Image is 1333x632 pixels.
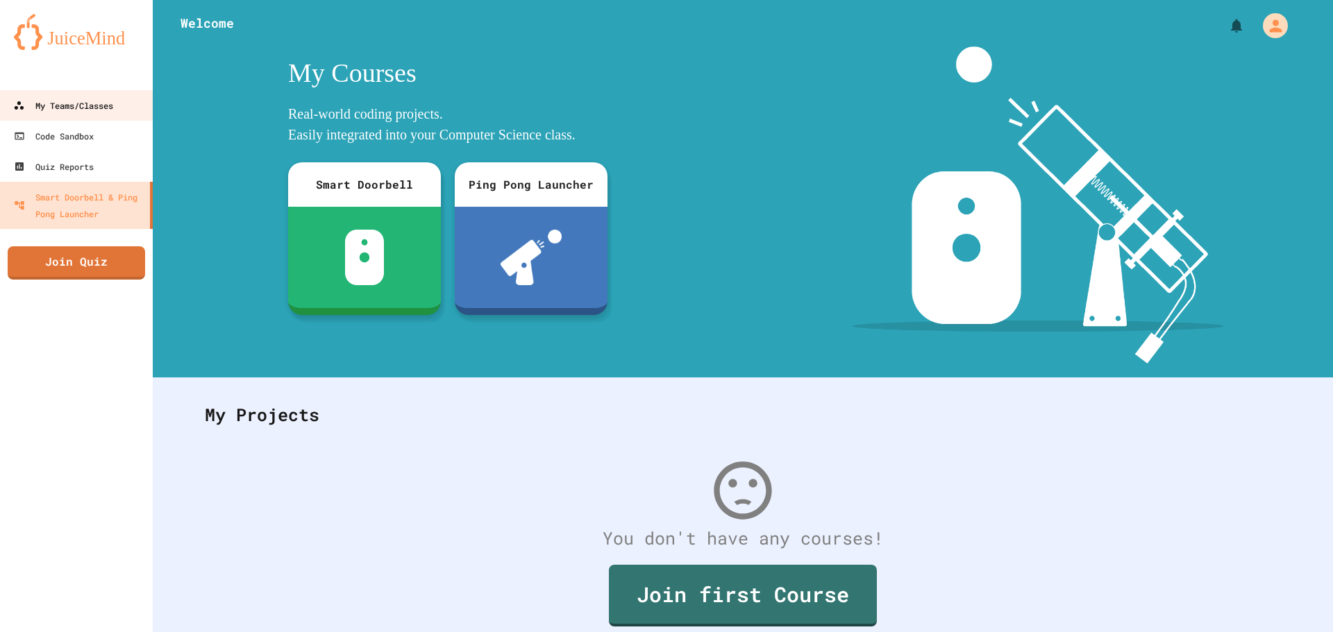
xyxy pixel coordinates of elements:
div: My Account [1248,10,1291,42]
img: sdb-white.svg [345,230,385,285]
div: My Teams/Classes [13,97,113,114]
div: Real-world coding projects. Easily integrated into your Computer Science class. [281,100,614,152]
a: Join Quiz [8,246,145,280]
div: Smart Doorbell [288,162,441,207]
div: You don't have any courses! [191,525,1295,552]
a: Join first Course [609,565,877,626]
div: Ping Pong Launcher [455,162,607,207]
div: My Projects [191,388,1295,442]
div: Smart Doorbell & Ping Pong Launcher [14,189,144,222]
img: banner-image-my-projects.png [852,46,1224,364]
div: Code Sandbox [14,128,94,144]
div: My Notifications [1202,14,1248,37]
div: Quiz Reports [14,158,94,175]
img: logo-orange.svg [14,14,139,50]
img: ppl-with-ball.png [501,230,562,285]
div: My Courses [281,46,614,100]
